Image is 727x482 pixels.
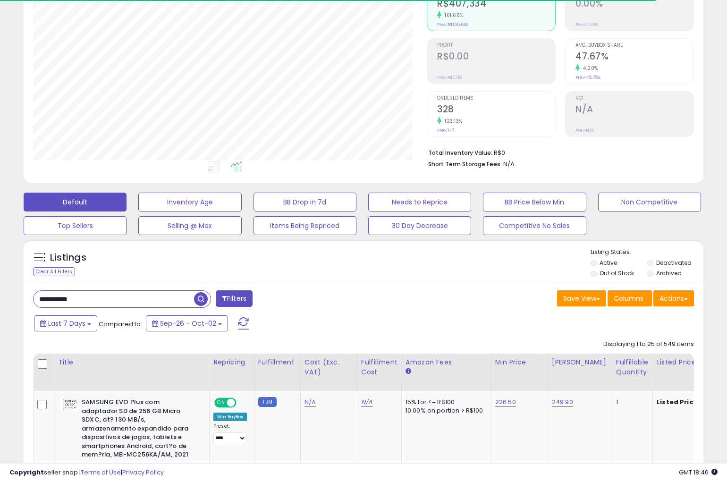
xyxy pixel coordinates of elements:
small: Amazon Fees. [406,367,411,376]
div: Win BuyBox [213,413,247,421]
button: Columns [608,290,652,306]
div: 15% for <= R$100 [406,398,484,406]
button: Competitive No Sales [483,216,586,235]
h5: Listings [50,251,86,264]
a: N/A [304,397,316,407]
label: Deactivated [656,259,692,267]
div: Amazon Fees [406,357,487,367]
a: Terms of Use [81,468,121,477]
div: Fulfillable Quantity [616,357,649,377]
b: Total Inventory Value: [428,149,492,157]
button: Filters [216,290,253,307]
small: Prev: R$0.00 [437,75,462,80]
div: Fulfillment [258,357,296,367]
span: Avg. Buybox Share [575,43,693,48]
small: FBM [258,397,277,407]
label: Out of Stock [600,269,634,277]
div: Min Price [495,357,544,367]
label: Active [600,259,617,267]
label: Archived [656,269,682,277]
button: 30 Day Decrease [368,216,471,235]
a: 226.50 [495,397,516,407]
button: Non Competitive [598,193,701,211]
a: Privacy Policy [122,468,164,477]
button: Save View [557,290,606,306]
span: Last 7 Days [48,319,85,328]
b: SAMSUNG EVO Plus com adaptador SD de 256 GB Micro SDXC, at? 130 MB/s, armazenamento expandido par... [82,398,196,462]
p: Listing States: [591,248,703,257]
h2: N/A [575,104,693,117]
div: Fulfillment Cost [361,357,397,377]
small: Prev: 147 [437,127,454,133]
button: Needs to Reprice [368,193,471,211]
span: Ordered Items [437,96,555,101]
span: N/A [503,160,515,169]
span: Compared to: [99,320,142,329]
strong: Copyright [9,468,44,477]
span: ROI [575,96,693,101]
div: Clear All Filters [33,267,75,276]
div: 1 [616,398,645,406]
span: 2025-10-10 18:46 GMT [679,468,718,477]
small: Prev: R$155,662 [437,22,469,27]
small: Prev: 45.75% [575,75,600,80]
button: Selling @ Max [138,216,241,235]
small: Prev: 0.00% [575,22,598,27]
b: Short Term Storage Fees: [428,160,502,168]
div: Repricing [213,357,250,367]
div: Title [58,357,205,367]
span: Profit [437,43,555,48]
div: Cost (Exc. VAT) [304,357,353,377]
button: BB Drop in 7d [254,193,356,211]
small: 4.20% [580,65,598,72]
button: Top Sellers [24,216,127,235]
div: seller snap | | [9,468,164,477]
button: Actions [653,290,694,306]
div: Displaying 1 to 25 of 549 items [603,340,694,349]
span: OFF [235,399,250,407]
div: 10.00% on portion > R$100 [406,406,484,415]
button: Default [24,193,127,211]
li: R$0 [428,146,687,158]
div: [PERSON_NAME] [552,357,608,367]
div: Preset: [213,423,247,444]
a: N/A [361,397,372,407]
span: Sep-26 - Oct-02 [160,319,216,328]
small: 161.68% [441,12,464,19]
button: Items Being Repriced [254,216,356,235]
button: Sep-26 - Oct-02 [146,315,228,331]
a: 249.90 [552,397,573,407]
button: Last 7 Days [34,315,97,331]
b: Listed Price: [657,397,700,406]
img: 31C9de5QUQL._SL40_.jpg [60,398,79,411]
small: Prev: N/A [575,127,594,133]
small: 123.13% [441,118,463,125]
span: Columns [614,294,643,303]
h2: 328 [437,104,555,117]
h2: 47.67% [575,51,693,64]
button: BB Price Below Min [483,193,586,211]
span: ON [215,399,227,407]
button: Inventory Age [138,193,241,211]
h2: R$0.00 [437,51,555,64]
